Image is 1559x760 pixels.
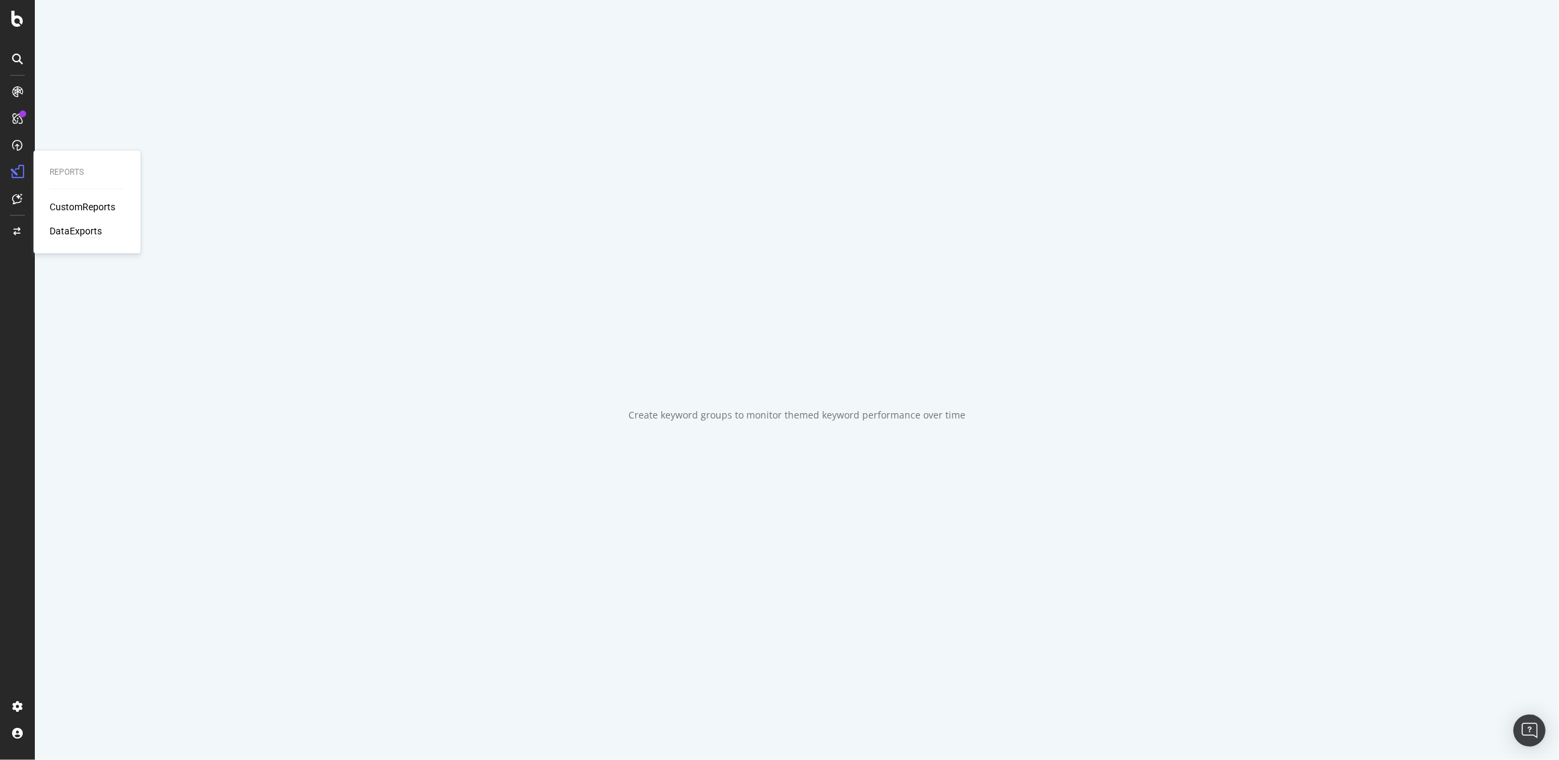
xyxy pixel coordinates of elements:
[50,167,125,178] div: Reports
[1513,714,1546,747] div: Open Intercom Messenger
[50,224,102,238] a: DataExports
[50,200,115,214] a: CustomReports
[628,408,965,422] div: Create keyword groups to monitor themed keyword performance over time
[749,339,845,387] div: animation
